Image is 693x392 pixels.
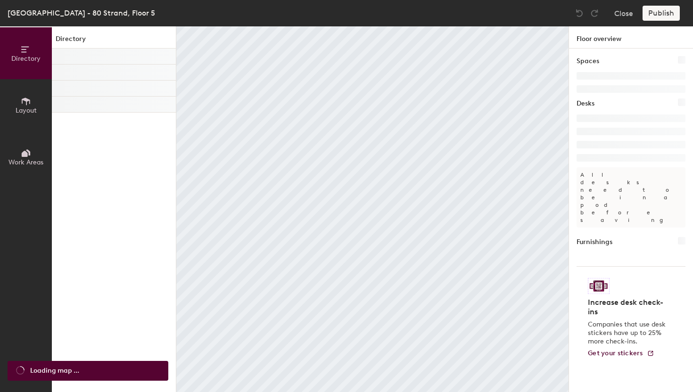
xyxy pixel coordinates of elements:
h4: Increase desk check-ins [588,298,668,317]
h1: Spaces [577,56,599,66]
img: Undo [575,8,584,18]
span: Layout [16,106,37,114]
img: Sticker logo [588,278,610,294]
span: Work Areas [8,158,43,166]
img: Redo [590,8,599,18]
h1: Furnishings [577,237,612,247]
canvas: Map [176,26,569,392]
h1: Desks [577,98,594,109]
span: Get your stickers [588,349,643,357]
h1: Directory [52,34,176,49]
a: Get your stickers [588,350,654,358]
h1: Floor overview [569,26,693,49]
button: Close [614,6,633,21]
div: [GEOGRAPHIC_DATA] - 80 Strand, Floor 5 [8,7,155,19]
p: All desks need to be in a pod before saving [577,167,685,228]
p: Companies that use desk stickers have up to 25% more check-ins. [588,320,668,346]
span: Directory [11,55,41,63]
span: Loading map ... [30,366,79,376]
